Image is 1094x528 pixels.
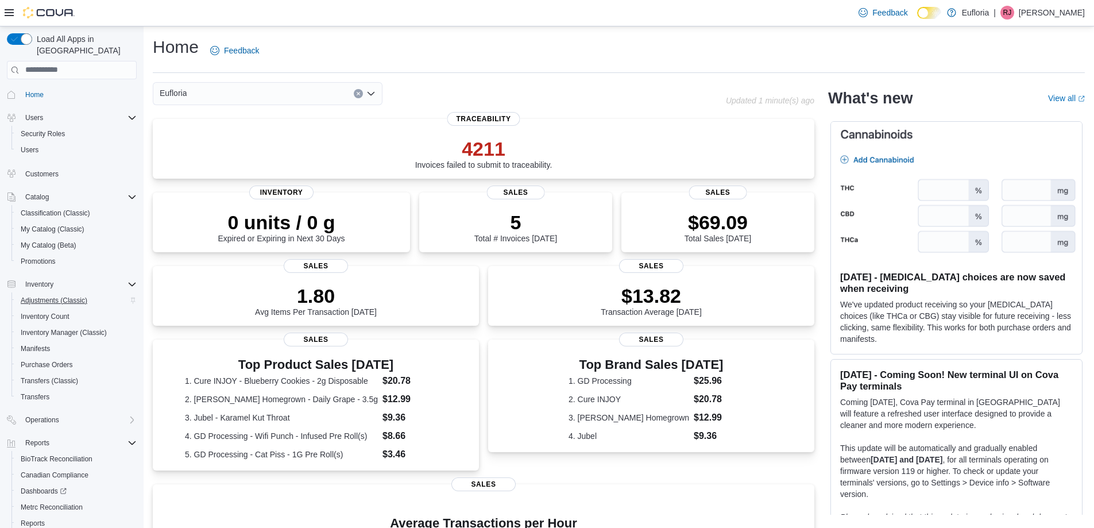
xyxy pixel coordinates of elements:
[871,455,942,464] strong: [DATE] and [DATE]
[16,143,43,157] a: Users
[1048,94,1085,103] a: View allExternal link
[21,225,84,234] span: My Catalog (Classic)
[16,500,87,514] a: Metrc Reconciliation
[21,360,73,369] span: Purchase Orders
[21,436,137,450] span: Reports
[16,358,78,372] a: Purchase Orders
[16,358,137,372] span: Purchase Orders
[21,111,137,125] span: Users
[21,278,137,291] span: Inventory
[16,484,71,498] a: Dashboards
[354,89,363,98] button: Clear input
[185,358,447,372] h3: Top Product Sales [DATE]
[21,519,45,528] span: Reports
[451,477,516,491] span: Sales
[16,452,97,466] a: BioTrack Reconciliation
[382,411,447,425] dd: $9.36
[25,169,59,179] span: Customers
[994,6,996,20] p: |
[16,468,93,482] a: Canadian Compliance
[21,190,53,204] button: Catalog
[854,1,912,24] a: Feedback
[284,259,348,273] span: Sales
[11,373,141,389] button: Transfers (Classic)
[569,375,689,387] dt: 1. GD Processing
[153,36,199,59] h1: Home
[685,211,751,243] div: Total Sales [DATE]
[185,375,378,387] dt: 1. Cure INJOY - Blueberry Cookies - 2g Disposable
[16,222,137,236] span: My Catalog (Classic)
[2,189,141,205] button: Catalog
[840,299,1073,345] p: We've updated product receiving so your [MEDICAL_DATA] choices (like THCa or CBG) stay visible fo...
[160,86,187,100] span: Eufloria
[21,392,49,402] span: Transfers
[619,333,683,346] span: Sales
[21,436,54,450] button: Reports
[16,484,137,498] span: Dashboards
[21,471,88,480] span: Canadian Compliance
[21,241,76,250] span: My Catalog (Beta)
[16,127,69,141] a: Security Roles
[284,333,348,346] span: Sales
[11,253,141,269] button: Promotions
[474,211,557,243] div: Total # Invoices [DATE]
[2,110,141,126] button: Users
[382,392,447,406] dd: $12.99
[16,127,137,141] span: Security Roles
[872,7,907,18] span: Feedback
[224,45,259,56] span: Feedback
[694,374,734,388] dd: $25.96
[21,296,87,305] span: Adjustments (Classic)
[21,257,56,266] span: Promotions
[21,88,48,102] a: Home
[21,487,67,496] span: Dashboards
[16,238,137,252] span: My Catalog (Beta)
[185,430,378,442] dt: 4. GD Processing - Wifi Punch - Infused Pre Roll(s)
[21,167,63,181] a: Customers
[840,369,1073,392] h3: [DATE] - Coming Soon! New terminal UI on Cova Pay terminals
[255,284,377,317] div: Avg Items Per Transaction [DATE]
[16,143,137,157] span: Users
[1078,95,1085,102] svg: External link
[16,390,54,404] a: Transfers
[16,390,137,404] span: Transfers
[16,206,95,220] a: Classification (Classic)
[21,312,69,321] span: Inventory Count
[21,209,90,218] span: Classification (Classic)
[25,280,53,289] span: Inventory
[11,221,141,237] button: My Catalog (Classic)
[447,112,520,126] span: Traceability
[569,412,689,423] dt: 3. [PERSON_NAME] Homegrown
[21,454,92,464] span: BioTrack Reconciliation
[32,33,137,56] span: Load All Apps in [GEOGRAPHIC_DATA]
[16,238,81,252] a: My Catalog (Beta)
[25,192,49,202] span: Catalog
[16,326,111,340] a: Inventory Manager (Classic)
[16,294,92,307] a: Adjustments (Classic)
[21,111,48,125] button: Users
[21,413,64,427] button: Operations
[694,411,734,425] dd: $12.99
[11,389,141,405] button: Transfers
[16,452,137,466] span: BioTrack Reconciliation
[255,284,377,307] p: 1.80
[917,7,941,19] input: Dark Mode
[25,90,44,99] span: Home
[694,429,734,443] dd: $9.36
[11,467,141,483] button: Canadian Compliance
[840,442,1073,500] p: This update will be automatically and gradually enabled between , for all terminals operating on ...
[569,358,734,372] h3: Top Brand Sales [DATE]
[25,415,59,425] span: Operations
[21,190,137,204] span: Catalog
[16,374,137,388] span: Transfers (Classic)
[21,503,83,512] span: Metrc Reconciliation
[2,435,141,451] button: Reports
[685,211,751,234] p: $69.09
[11,483,141,499] a: Dashboards
[21,87,137,102] span: Home
[16,294,137,307] span: Adjustments (Classic)
[619,259,683,273] span: Sales
[11,205,141,221] button: Classification (Classic)
[21,145,38,155] span: Users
